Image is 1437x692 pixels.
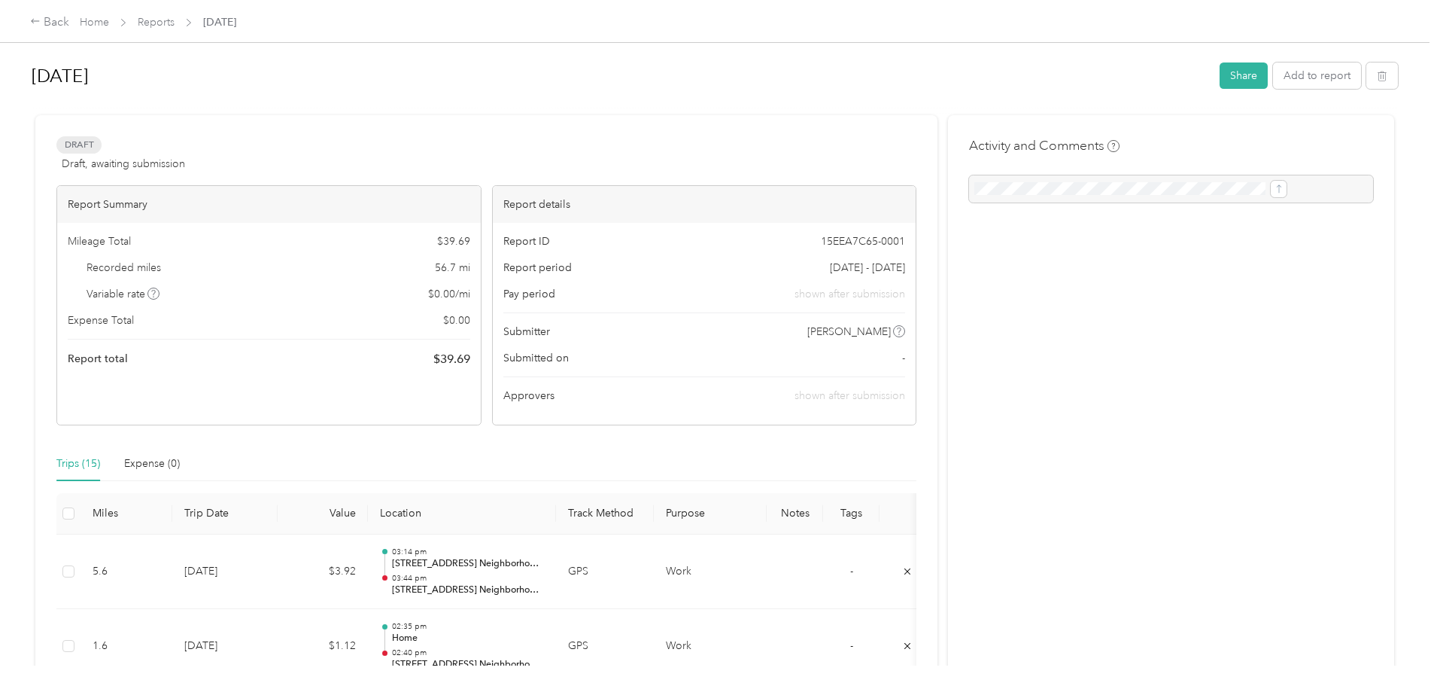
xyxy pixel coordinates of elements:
span: 15EEA7C65-0001 [821,233,905,249]
span: Submitter [503,324,550,340]
span: Expense Total [68,312,134,328]
a: Reports [138,16,175,29]
td: Work [654,609,767,684]
p: 02:35 pm [392,621,544,632]
span: Draft, awaiting submission [62,156,185,172]
td: 5.6 [81,535,172,610]
iframe: Everlance-gr Chat Button Frame [1353,608,1437,692]
th: Miles [81,493,172,535]
th: Value [278,493,368,535]
td: [DATE] [172,609,278,684]
span: Pay period [503,286,555,302]
td: $1.12 [278,609,368,684]
p: 03:44 pm [392,573,544,584]
th: Notes [767,493,823,535]
button: Add to report [1273,62,1361,89]
span: $ 0.00 [443,312,470,328]
p: [STREET_ADDRESS] Neighborhood Association, [GEOGRAPHIC_DATA], [GEOGRAPHIC_DATA] [392,658,544,672]
span: - [850,639,853,652]
h1: Sep 2025 [32,58,1209,94]
a: Home [80,16,109,29]
span: Report period [503,260,572,276]
span: Report total [68,351,128,367]
div: Expense (0) [124,456,180,472]
span: $ 39.69 [437,233,470,249]
span: [DATE] [203,14,236,30]
th: Track Method [556,493,654,535]
span: - [850,565,853,578]
p: 02:40 pm [392,648,544,658]
span: - [902,350,905,366]
th: Purpose [654,493,767,535]
span: Mileage Total [68,233,131,249]
td: 1.6 [81,609,172,684]
td: GPS [556,609,654,684]
td: $3.92 [278,535,368,610]
td: GPS [556,535,654,610]
th: Trip Date [172,493,278,535]
span: [PERSON_NAME] [807,324,891,340]
span: $ 39.69 [433,350,470,368]
span: Submitted on [503,350,569,366]
button: Share [1220,62,1268,89]
p: 03:14 pm [392,547,544,557]
span: shown after submission [794,286,905,302]
div: Report Summary [57,186,481,223]
p: Home [392,632,544,645]
span: Report ID [503,233,550,249]
span: Recorded miles [87,260,161,276]
div: Report details [493,186,916,223]
h4: Activity and Comments [969,136,1120,155]
th: Tags [823,493,880,535]
span: Approvers [503,388,554,404]
td: [DATE] [172,535,278,610]
span: shown after submission [794,389,905,402]
span: $ 0.00 / mi [428,286,470,302]
td: Work [654,535,767,610]
div: Back [30,14,69,32]
span: 56.7 mi [435,260,470,276]
div: Trips (15) [56,456,100,472]
span: Variable rate [87,286,160,302]
span: Draft [56,136,102,154]
p: [STREET_ADDRESS] Neighborhood Association, [GEOGRAPHIC_DATA], [GEOGRAPHIC_DATA] [392,557,544,571]
th: Location [368,493,556,535]
span: [DATE] - [DATE] [830,260,905,276]
p: [STREET_ADDRESS] Neighborhood Association, [GEOGRAPHIC_DATA], [GEOGRAPHIC_DATA] [392,584,544,597]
